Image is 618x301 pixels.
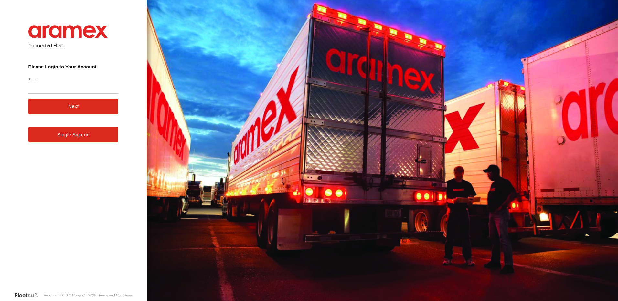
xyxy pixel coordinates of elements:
[28,64,119,69] h3: Please Login to Your Account
[28,127,119,142] a: Single Sign-on
[28,99,119,114] button: Next
[44,293,68,297] div: Version: 309.01
[98,293,133,297] a: Terms and Conditions
[14,292,44,298] a: Visit our Website
[28,25,108,38] img: Aramex
[28,42,119,48] h2: Connected Fleet
[69,293,133,297] div: © Copyright 2025 -
[28,77,119,82] label: Email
